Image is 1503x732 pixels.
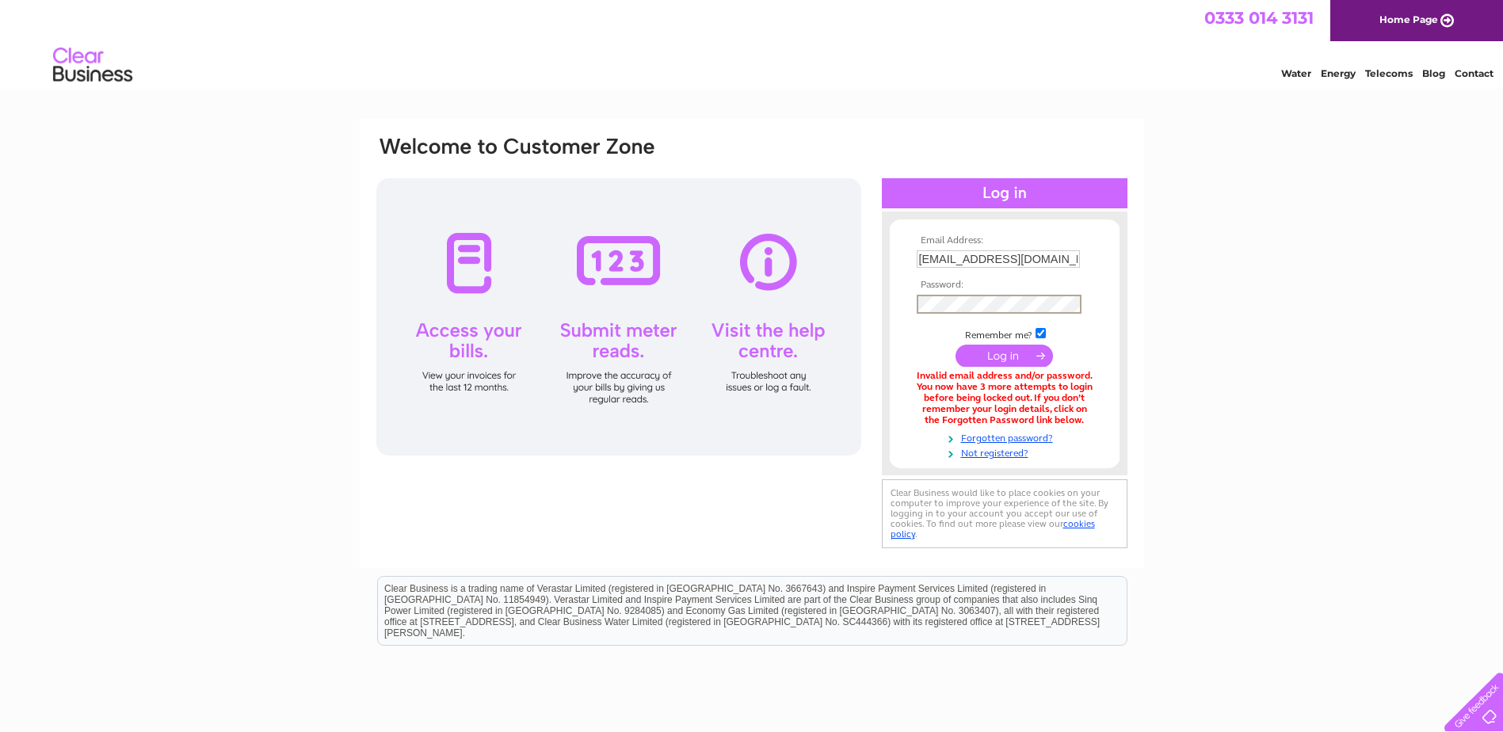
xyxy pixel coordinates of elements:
[913,235,1097,246] th: Email Address:
[917,444,1097,459] a: Not registered?
[378,9,1127,77] div: Clear Business is a trading name of Verastar Limited (registered in [GEOGRAPHIC_DATA] No. 3667643...
[891,518,1095,539] a: cookies policy
[1455,67,1493,79] a: Contact
[1281,67,1311,79] a: Water
[913,280,1097,291] th: Password:
[1321,67,1356,79] a: Energy
[956,345,1053,367] input: Submit
[1422,67,1445,79] a: Blog
[1204,8,1314,28] a: 0333 014 3131
[913,326,1097,341] td: Remember me?
[1365,67,1413,79] a: Telecoms
[882,479,1127,548] div: Clear Business would like to place cookies on your computer to improve your experience of the sit...
[917,429,1097,444] a: Forgotten password?
[917,371,1093,425] div: Invalid email address and/or password. You now have 3 more attempts to login before being locked ...
[52,41,133,90] img: logo.png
